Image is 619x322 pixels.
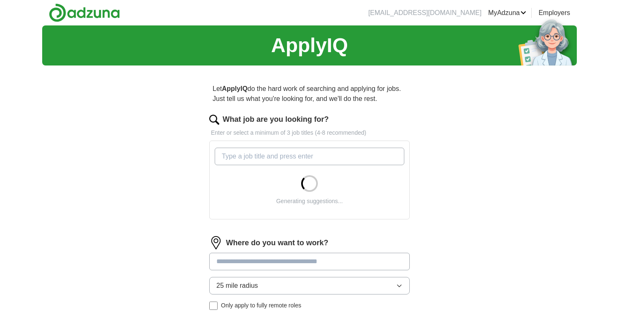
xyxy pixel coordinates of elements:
[221,301,301,310] span: Only apply to fully remote roles
[209,80,410,107] p: Let do the hard work of searching and applying for jobs. Just tell us what you're looking for, an...
[215,148,404,165] input: Type a job title and press enter
[209,128,410,137] p: Enter or select a minimum of 3 job titles (4-8 recommended)
[538,8,570,18] a: Employers
[222,85,247,92] strong: ApplyIQ
[216,281,258,291] span: 25 mile radius
[209,236,223,249] img: location.png
[488,8,527,18] a: MyAdzuna
[209,115,219,125] img: search.png
[368,8,482,18] li: [EMAIL_ADDRESS][DOMAIN_NAME]
[49,3,120,22] img: Adzuna logo
[223,114,329,125] label: What job are you looking for?
[209,302,218,310] input: Only apply to fully remote roles
[226,237,328,249] label: Where do you want to work?
[271,30,348,60] h1: ApplyIQ
[276,197,343,206] div: Generating suggestions...
[209,277,410,294] button: 25 mile radius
